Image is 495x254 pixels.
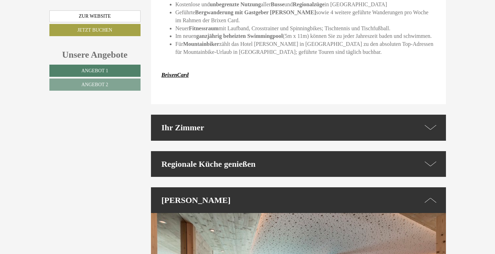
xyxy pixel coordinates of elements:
[196,33,283,39] strong: ganzjährig beheizten Swimmingpool
[151,115,446,140] div: Ihr Zimmer
[151,151,446,177] div: Regionale Küche genießen
[175,40,436,56] li: Für zählt das Hotel [PERSON_NAME] in [GEOGRAPHIC_DATA] zu den absoluten Top-Adressen für Mountain...
[49,24,141,36] a: Jetzt buchen
[175,9,436,25] li: Geführte sowie 4 weitere geführte Wanderungen pro Woche im Rahmen der Brixen Card.
[81,68,108,73] span: Angebot 1
[49,48,141,61] div: Unsere Angebote
[183,41,219,47] strong: Mountainbiker
[151,187,446,213] div: [PERSON_NAME]
[271,1,284,7] strong: Busse
[195,9,316,15] strong: Bergwanderung mit Gastgeber [PERSON_NAME]
[175,25,436,33] li: Neuer mit Laufband, Crosstrainer und Spinningbikes; Tischtennis und Tischfußball.
[293,1,325,7] strong: Regionalzüge
[161,72,189,78] a: BrixenCard
[49,10,141,22] a: Zur Website
[175,32,436,40] li: Im neuen (5m x 11m) können Sie zu jeder Jahreszeit baden und schwimmen.
[81,82,108,87] span: Angebot 2
[175,1,436,9] li: Kostenlose und aller und in [GEOGRAPHIC_DATA]
[210,1,261,7] strong: unbegrenzte Nutzung
[189,25,218,31] strong: Fitnessraum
